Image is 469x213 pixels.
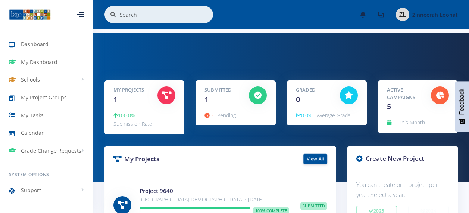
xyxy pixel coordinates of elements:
[204,94,209,104] span: 1
[21,93,67,101] span: My Project Groups
[300,202,327,210] span: Submitted
[387,119,394,126] span: 0
[317,112,351,119] span: Average Grade
[390,6,458,23] a: Image placeholder Zinneerah Loonat
[303,154,327,164] a: View All
[204,112,213,119] span: 0
[21,58,57,66] span: My Dashboard
[113,112,135,119] span: 100.0%
[204,86,237,94] h5: Submitted
[113,86,146,94] h5: My Projects
[21,147,81,155] span: Grade Change Requests
[21,40,49,48] span: Dashboard
[296,94,300,104] span: 0
[120,6,213,23] input: Search
[21,129,44,137] span: Calendar
[9,171,84,178] h6: System Options
[296,86,329,94] h5: Graded
[217,112,236,119] span: Pending
[459,89,465,115] span: Feedback
[387,86,420,101] h5: Active Campaigns
[356,180,449,200] p: You can create one project per year. Select a year:
[296,112,312,119] span: 0.0%
[113,120,152,127] span: Submission Rate
[140,187,173,194] a: Project 9640
[412,11,458,18] span: Zinneerah Loonat
[140,195,289,204] p: [GEOGRAPHIC_DATA][DEMOGRAPHIC_DATA] • [DATE]
[387,101,391,111] span: 5
[21,186,41,194] span: Support
[21,111,44,119] span: My Tasks
[399,119,425,126] span: This Month
[455,81,469,132] button: Feedback - Show survey
[113,154,215,164] h3: My Projects
[9,9,51,20] img: ...
[113,94,118,104] span: 1
[396,8,409,21] img: Image placeholder
[21,76,40,83] span: Schools
[356,154,449,163] h3: Create New Project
